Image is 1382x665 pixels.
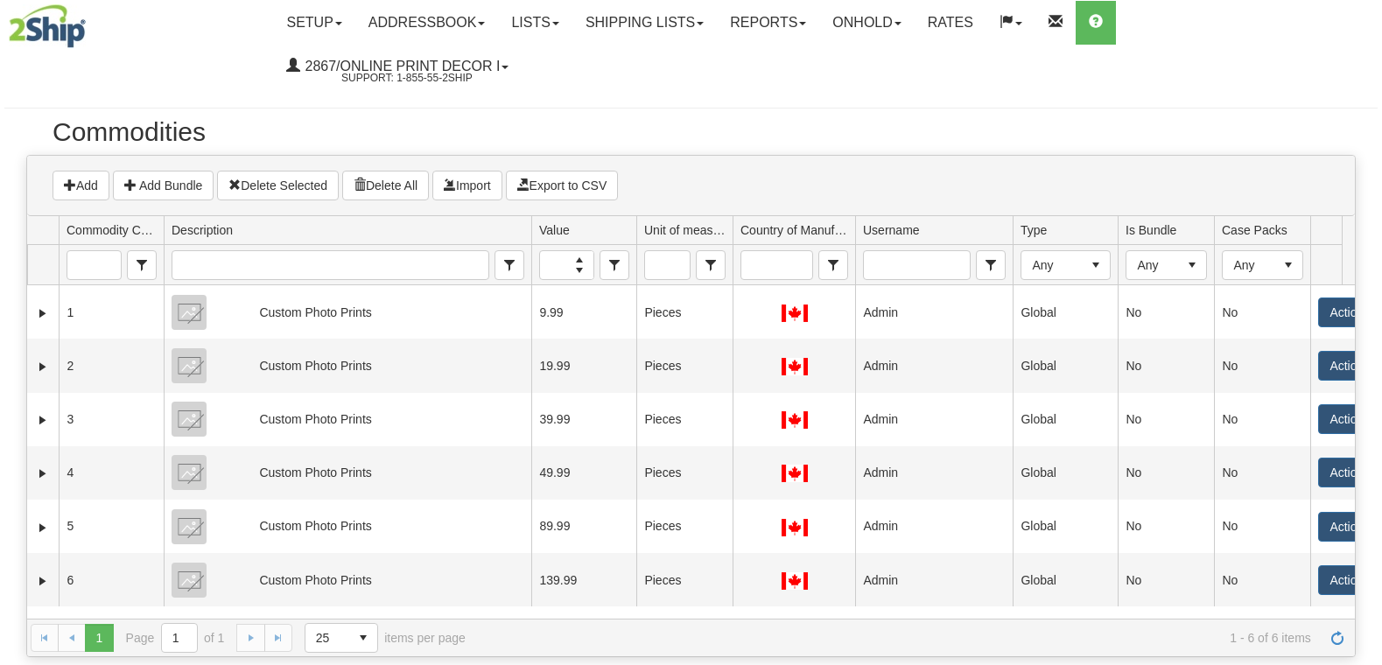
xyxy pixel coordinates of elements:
td: filter cell [164,245,531,285]
span: Commodity Code [67,221,157,239]
td: No [1118,285,1214,339]
td: Pieces [636,500,733,553]
span: Value [600,250,629,280]
img: logo2867.jpg [9,4,86,48]
td: No [1214,553,1310,606]
img: 8DAB37Fk3hKpn3AAAAAElFTkSuQmCC [172,348,207,383]
td: 89.99 [531,500,636,553]
input: Commodity Code [67,251,120,279]
span: select [697,251,725,279]
span: 25 [316,629,339,647]
td: No [1118,339,1214,392]
input: Value [540,251,565,279]
span: Case Packs [1222,221,1287,239]
span: Type [1021,221,1047,239]
td: 19.99 [531,339,636,392]
td: filter cell [1013,245,1118,285]
input: Page 1 [162,624,197,652]
button: Delete All [342,171,429,200]
span: Username [863,221,920,239]
span: Any [1032,256,1070,274]
td: Admin [855,285,1013,339]
button: Decrease value [565,265,594,279]
span: Rates [928,15,973,30]
span: select [349,624,377,652]
td: Admin [855,393,1013,446]
td: No [1214,339,1310,392]
div: Custom Photo Prints [259,451,371,494]
td: No [1118,446,1214,500]
a: Reports [717,1,819,45]
td: Global [1013,339,1118,392]
span: items per page [305,623,466,653]
button: Add Bundle [113,171,214,200]
span: Username [976,250,1006,280]
a: Rates [915,1,986,45]
button: Import [432,171,502,200]
td: Admin [855,500,1013,553]
button: Delete Selected [217,171,339,200]
img: 8DAB37Fk3hKpn3AAAAAElFTkSuQmCC [172,402,207,437]
span: Country of Manufacture [818,250,848,280]
button: Add [53,171,109,200]
td: 2 [59,339,164,392]
h2: Commodities [53,117,1329,146]
span: Type [1021,250,1110,280]
span: select [819,251,847,279]
span: Page 1 [85,624,113,652]
td: Global [1013,285,1118,339]
td: No [1118,500,1214,553]
img: CANADA [782,465,808,482]
span: Description [495,250,524,280]
div: grid toolbar [27,156,1355,216]
img: CANADA [782,358,808,375]
div: Custom Photo Prints [259,558,371,602]
td: Global [1013,393,1118,446]
a: Expand [34,304,52,322]
img: 8DAB37Fk3hKpn3AAAAAElFTkSuQmCC [172,295,207,330]
a: Expand [34,465,52,482]
a: Expand [34,358,52,375]
div: Custom Photo Prints [259,290,371,334]
td: No [1214,285,1310,339]
td: 6 [59,553,164,606]
td: Pieces [636,446,733,500]
td: filter cell [1214,245,1310,285]
span: Is Bundle [1126,250,1206,280]
span: Commodity Code [127,250,157,280]
span: Add Bundle [139,178,202,192]
span: select [600,251,628,279]
td: 139.99 [531,553,636,606]
span: select [1178,251,1206,279]
td: Global [1013,553,1118,606]
div: Custom Photo Prints [259,344,371,388]
span: Unit of measure [696,250,726,280]
td: Global [1013,500,1118,553]
img: CANADA [782,304,808,322]
td: filter cell [855,245,1013,285]
td: filter cell [733,245,855,285]
img: 8DAB37Fk3hKpn3AAAAAElFTkSuQmCC [172,455,207,490]
img: 8DAB37Fk3hKpn3AAAAAElFTkSuQmCC [172,563,207,598]
span: Description [172,221,233,239]
td: filter cell [636,245,733,285]
img: CANADA [782,411,808,429]
div: Custom Photo Prints [259,505,371,549]
span: 2867/Online Print Decor I [300,59,500,73]
td: 3 [59,393,164,446]
td: filter cell [531,245,636,285]
td: No [1214,393,1310,446]
img: CANADA [782,572,808,590]
span: select [1274,251,1302,279]
td: 39.99 [531,393,636,446]
a: Refresh [1323,624,1351,652]
td: Pieces [636,339,733,392]
button: Increase value [565,251,594,265]
td: No [1214,500,1310,553]
span: select [1082,251,1110,279]
a: Lists [498,1,572,45]
td: Admin [855,339,1013,392]
td: 49.99 [531,446,636,500]
span: Any [1137,256,1167,274]
td: Pieces [636,553,733,606]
